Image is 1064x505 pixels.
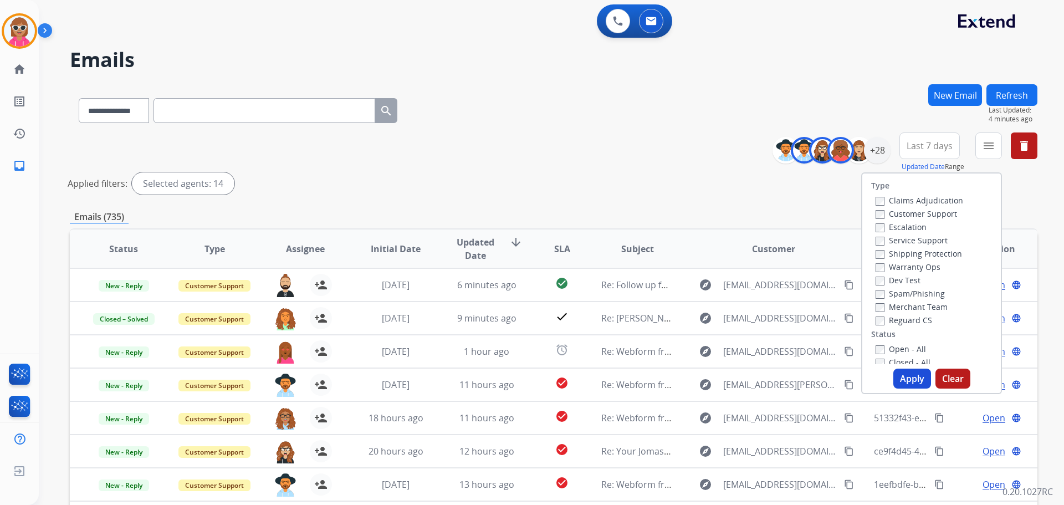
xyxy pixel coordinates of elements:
span: Open [983,445,1005,458]
span: New - Reply [99,446,149,458]
span: [EMAIL_ADDRESS][PERSON_NAME][DOMAIN_NAME] [723,378,837,391]
img: agent-avatar [274,340,296,364]
mat-icon: language [1011,446,1021,456]
input: Claims Adjudication [876,197,884,206]
label: Closed - All [876,357,930,368]
mat-icon: content_copy [844,313,854,323]
mat-icon: delete [1017,139,1031,152]
mat-icon: inbox [13,159,26,172]
span: [DATE] [382,312,410,324]
mat-icon: content_copy [844,446,854,456]
img: agent-avatar [274,473,296,497]
mat-icon: language [1011,380,1021,390]
span: 9 minutes ago [457,312,516,324]
mat-icon: check_circle [555,410,569,423]
mat-icon: person_add [314,445,328,458]
span: 11 hours ago [459,412,514,424]
span: New - Reply [99,380,149,391]
span: Closed – Solved [93,313,155,325]
button: Updated Date [902,162,945,171]
span: Customer Support [178,280,250,292]
img: agent-avatar [274,374,296,397]
mat-icon: person_add [314,411,328,425]
mat-icon: language [1011,480,1021,489]
mat-icon: search [380,104,393,118]
span: Re: Follow up for a missing package case [601,279,770,291]
mat-icon: content_copy [844,346,854,356]
span: 1eefbdfe-b00e-48d7-a27f-9c3c0243d251 [874,478,1040,491]
input: Warranty Ops [876,263,884,272]
span: [EMAIL_ADDRESS][DOMAIN_NAME] [723,312,837,325]
span: Open [983,478,1005,491]
button: Clear [935,369,970,389]
mat-icon: person_add [314,278,328,292]
mat-icon: content_copy [934,446,944,456]
div: Selected agents: 14 [132,172,234,195]
label: Reguard CS [876,315,932,325]
mat-icon: history [13,127,26,140]
span: 6 minutes ago [457,279,516,291]
span: Customer Support [178,313,250,325]
mat-icon: person_add [314,345,328,358]
label: Service Support [876,235,948,246]
img: agent-avatar [274,274,296,297]
span: [EMAIL_ADDRESS][DOMAIN_NAME] [723,445,837,458]
mat-icon: explore [699,278,712,292]
span: Re: Your Jomashop virtual card is here [601,445,761,457]
mat-icon: person_add [314,378,328,391]
img: agent-avatar [274,407,296,430]
input: Merchant Team [876,303,884,312]
button: Last 7 days [899,132,960,159]
mat-icon: explore [699,312,712,325]
img: agent-avatar [274,440,296,463]
span: New - Reply [99,480,149,491]
span: [DATE] [382,279,410,291]
mat-icon: explore [699,445,712,458]
mat-icon: arrow_downward [509,236,523,249]
span: [EMAIL_ADDRESS][DOMAIN_NAME] [723,478,837,491]
input: Customer Support [876,210,884,219]
span: Status [109,242,138,256]
input: Escalation [876,223,884,232]
mat-icon: person_add [314,312,328,325]
h2: Emails [70,49,1037,71]
p: 0.20.1027RC [1002,485,1053,498]
mat-icon: content_copy [934,480,944,489]
span: Initial Date [371,242,421,256]
span: ce9f4d45-40ef-4516-952a-f3272f7ee298 [874,445,1036,457]
mat-icon: content_copy [844,413,854,423]
label: Merchant Team [876,302,948,312]
mat-icon: menu [982,139,995,152]
input: Closed - All [876,359,884,368]
span: SLA [554,242,570,256]
span: Customer Support [178,346,250,358]
span: Re: Webform from [EMAIL_ADDRESS][DOMAIN_NAME] on [DATE] [601,345,867,358]
button: Refresh [986,84,1037,106]
mat-icon: content_copy [934,413,944,423]
mat-icon: check_circle [555,476,569,489]
mat-icon: language [1011,280,1021,290]
mat-icon: check [555,310,569,323]
span: [EMAIL_ADDRESS][DOMAIN_NAME] [723,345,837,358]
span: New - Reply [99,280,149,292]
input: Dev Test [876,277,884,285]
mat-icon: language [1011,313,1021,323]
img: avatar [4,16,35,47]
span: Range [902,162,964,171]
span: 4 minutes ago [989,115,1037,124]
mat-icon: check_circle [555,376,569,390]
mat-icon: language [1011,346,1021,356]
span: Re: Webform from [EMAIL_ADDRESS][DOMAIN_NAME] on [DATE] [601,478,867,491]
span: [DATE] [382,478,410,491]
label: Claims Adjudication [876,195,963,206]
input: Service Support [876,237,884,246]
input: Reguard CS [876,317,884,325]
mat-icon: content_copy [844,280,854,290]
mat-icon: content_copy [844,380,854,390]
p: Applied filters: [68,177,127,190]
span: 18 hours ago [369,412,423,424]
mat-icon: check_circle [555,277,569,290]
label: Shipping Protection [876,248,962,259]
mat-icon: check_circle [555,443,569,456]
span: Last 7 days [907,144,953,148]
